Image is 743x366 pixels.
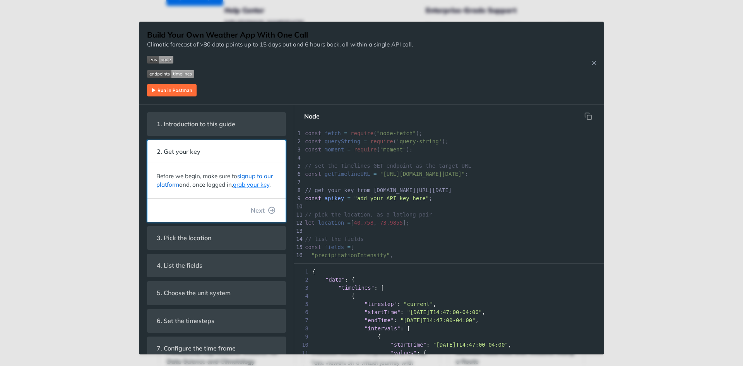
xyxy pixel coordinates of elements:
[305,146,413,153] span: ( );
[305,171,321,177] span: const
[344,130,347,136] span: =
[298,108,326,124] button: Node
[396,138,442,144] span: 'query-string'
[294,146,302,154] div: 3
[156,172,277,189] p: Before we begin, make sure to and, once logged in, .
[312,252,390,258] span: "precipitationIntensity"
[294,292,311,300] span: 4
[294,129,302,137] div: 1
[338,285,374,291] span: "timelines"
[294,219,302,227] div: 12
[354,220,373,226] span: 40.758
[429,195,432,201] span: ;
[325,277,345,283] span: "data"
[365,325,401,332] span: "intervals"
[294,325,604,333] div: : [
[294,284,311,292] span: 3
[294,276,311,284] span: 2
[390,350,416,356] span: "values"
[147,70,194,78] img: endpoint
[318,220,344,226] span: location
[147,29,413,40] h1: Build Your Own Weather App With One Call
[294,211,302,219] div: 11
[294,235,302,243] div: 14
[233,181,269,188] a: grab your key
[294,186,302,194] div: 8
[325,146,344,153] span: moment
[151,341,241,356] span: 7. Configure the time frame
[294,170,302,178] div: 6
[305,138,321,144] span: const
[251,206,265,215] span: Next
[325,138,361,144] span: queryString
[365,301,397,307] span: "timestep"
[354,195,429,201] span: "add your API key here"
[377,130,416,136] span: "node-fetch"
[151,258,208,273] span: 4. List the fields
[401,317,476,323] span: "[DATE]T14:47:00-04:00"
[351,130,373,136] span: require
[294,284,604,292] div: : [
[305,130,321,136] span: const
[245,203,282,218] button: Next
[294,259,302,268] div: 17
[294,243,302,251] div: 15
[364,138,367,144] span: =
[294,341,311,349] span: 10
[294,308,604,316] div: : ,
[294,349,311,357] span: 11
[348,146,351,153] span: =
[325,195,344,201] span: apikey
[294,333,604,341] div: {
[294,316,311,325] span: 7
[294,137,302,146] div: 2
[305,220,315,226] span: let
[348,244,351,250] span: =
[305,146,321,153] span: const
[370,138,393,144] span: require
[294,349,604,357] div: : {
[305,220,409,226] span: [ , ];
[147,112,286,136] section: 1. Introduction to this guide
[305,187,452,193] span: // get your key from [DOMAIN_NAME][URL][DATE]
[305,211,432,218] span: // pick the location, as a latlong pair
[348,195,351,201] span: =
[151,285,236,301] span: 5. Choose the unit system
[147,69,413,78] span: Expand image
[365,317,394,323] span: "endTime"
[325,130,341,136] span: fetch
[294,162,302,170] div: 5
[147,56,173,64] img: env
[147,337,286,360] section: 7. Configure the time frame
[404,301,433,307] span: "current"
[294,203,302,211] div: 10
[348,220,351,226] span: =
[147,226,286,250] section: 3. Pick the location
[380,171,465,177] span: "[URL][DOMAIN_NAME][DATE]"
[151,313,220,328] span: 6. Set the timesteps
[325,244,344,250] span: fields
[433,342,508,348] span: "[DATE]T14:47:00-04:00"
[151,230,217,246] span: 3. Pick the location
[305,244,354,250] span: [
[147,254,286,277] section: 4. List the fields
[147,309,286,333] section: 6. Set the timesteps
[294,325,311,333] span: 8
[580,108,596,124] button: Copy
[294,276,604,284] div: : {
[377,220,380,226] span: -
[294,341,604,349] div: : ,
[147,84,197,96] img: Run in Postman
[294,333,311,341] span: 9
[294,308,311,316] span: 6
[147,140,286,222] section: 2. Get your keyBefore we begin, make sure tosignup to our platformand, once logged in,grab your k...
[294,300,604,308] div: : ,
[147,281,286,305] section: 5. Choose the unit system
[305,244,321,250] span: const
[380,220,403,226] span: 73.9855
[305,236,364,242] span: // list the fields
[294,178,302,186] div: 7
[147,86,197,93] a: Expand image
[294,316,604,325] div: : ,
